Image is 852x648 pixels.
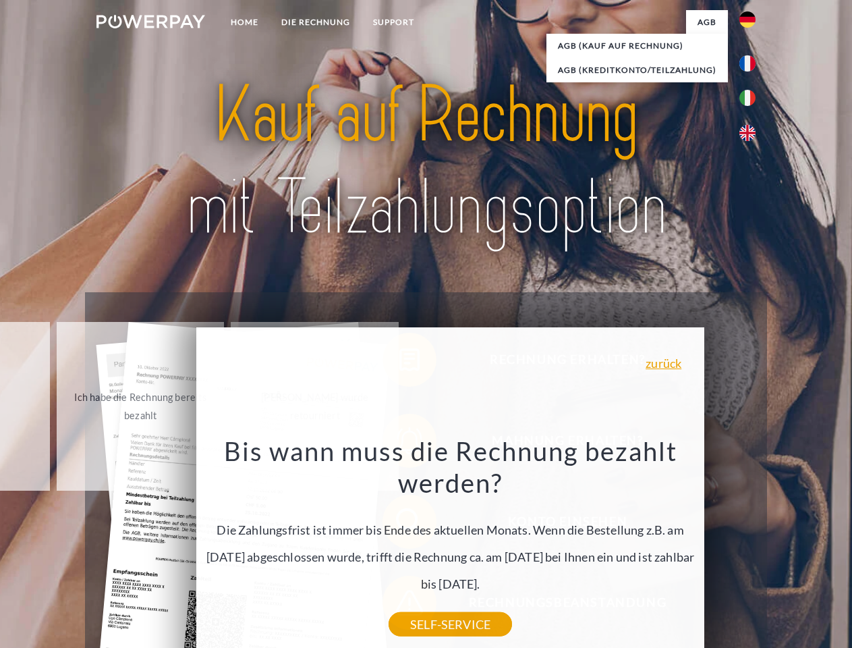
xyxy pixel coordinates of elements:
div: Die Zahlungsfrist ist immer bis Ende des aktuellen Monats. Wenn die Bestellung z.B. am [DATE] abg... [204,435,697,624]
img: logo-powerpay-white.svg [96,15,205,28]
a: AGB (Kreditkonto/Teilzahlung) [546,58,728,82]
h3: Bis wann muss die Rechnung bezahlt werden? [204,435,697,500]
div: Ich habe die Rechnung bereits bezahlt [65,388,217,425]
a: SELF-SERVICE [389,612,512,637]
img: it [739,90,756,106]
img: en [739,125,756,141]
a: AGB (Kauf auf Rechnung) [546,34,728,58]
a: SUPPORT [362,10,426,34]
img: fr [739,55,756,72]
img: de [739,11,756,28]
img: title-powerpay_de.svg [129,65,723,259]
a: DIE RECHNUNG [270,10,362,34]
a: Home [219,10,270,34]
a: agb [686,10,728,34]
a: zurück [646,357,681,369]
